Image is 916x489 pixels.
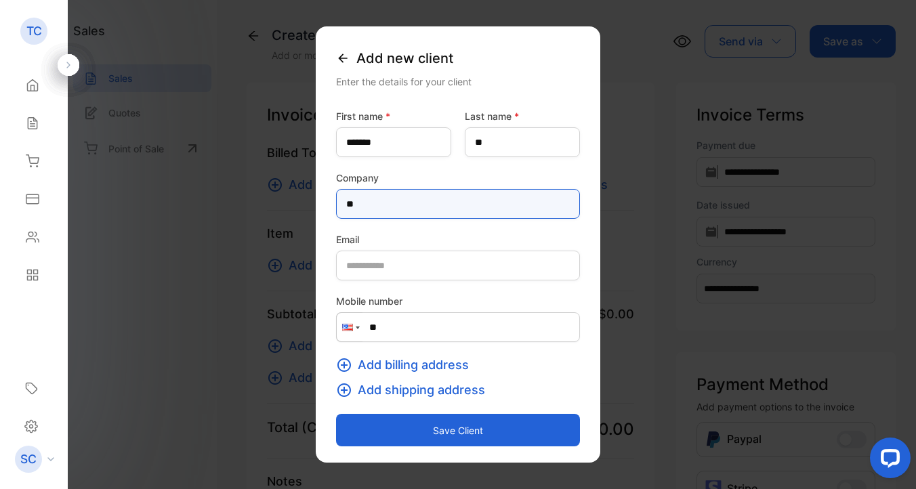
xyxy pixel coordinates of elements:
div: United States: + 1 [337,313,362,341]
span: Add billing address [358,356,469,374]
div: Enter the details for your client [336,75,580,89]
span: Add shipping address [358,381,485,399]
p: SC [20,450,37,468]
span: Add new client [356,48,453,68]
iframe: LiveChat chat widget [859,432,916,489]
button: Save client [336,414,580,446]
label: Email [336,232,580,247]
label: First name [336,109,451,123]
button: Add billing address [336,356,477,374]
button: Add shipping address [336,381,493,399]
label: Mobile number [336,294,580,308]
label: Last name [465,109,580,123]
p: TC [26,22,42,40]
label: Company [336,171,580,185]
